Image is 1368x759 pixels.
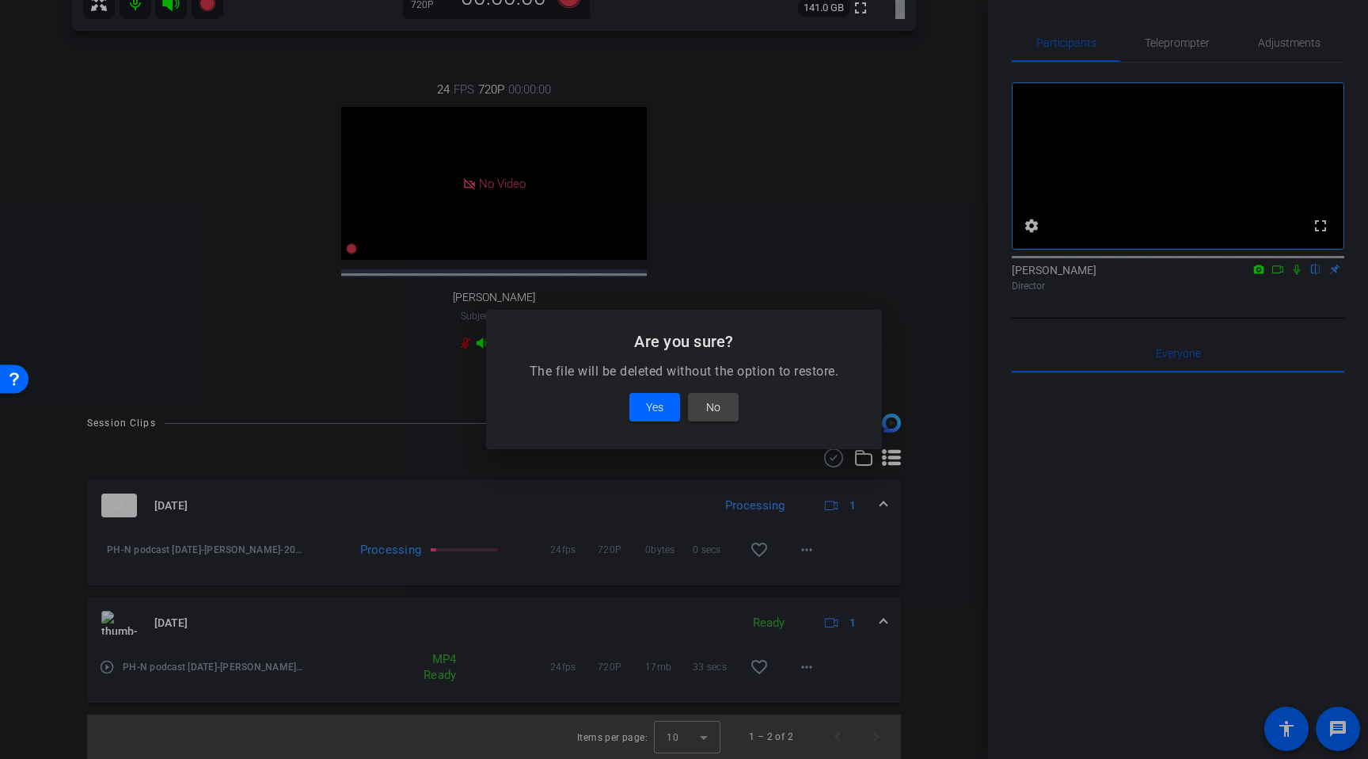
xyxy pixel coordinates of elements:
button: No [688,393,739,421]
h2: Are you sure? [505,329,863,354]
button: Yes [629,393,680,421]
span: No [706,398,720,417]
span: Yes [646,398,663,417]
p: The file will be deleted without the option to restore. [505,362,863,381]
